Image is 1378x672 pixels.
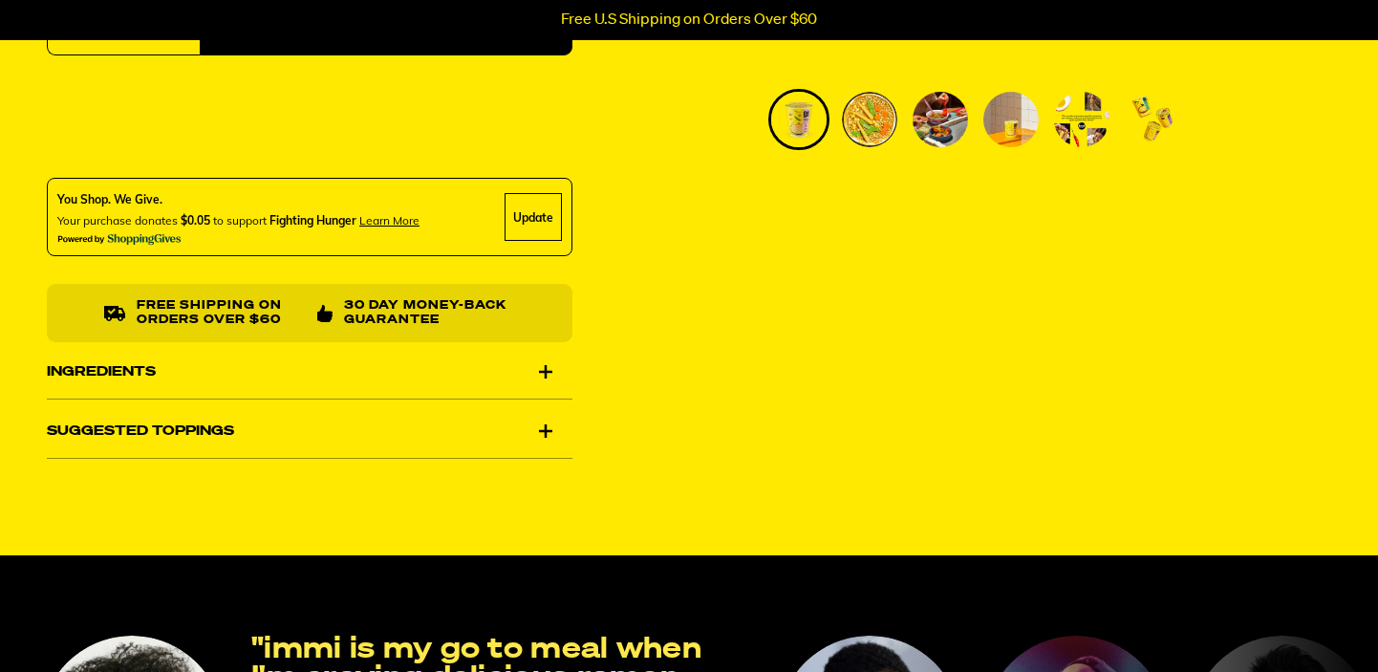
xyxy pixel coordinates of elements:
[505,194,562,242] div: Update Cause Button
[57,214,178,228] span: Your purchase donates
[137,300,302,328] p: Free shipping on orders over $60
[269,214,356,228] span: Fighting Hunger
[47,345,572,399] div: Ingredients
[47,404,572,458] div: Suggested Toppings
[1122,89,1183,150] li: Go to slide 6
[980,89,1042,150] li: Go to slide 4
[57,234,182,247] img: Powered By ShoppingGives
[213,214,267,228] span: to support
[913,92,968,147] img: Creamy "Chicken" Cup Ramen
[10,583,202,662] iframe: Marketing Popup
[344,300,515,328] p: 30 Day Money-Back Guarantee
[768,89,829,150] li: Go to slide 1
[910,89,971,150] li: Go to slide 3
[1125,92,1180,147] img: Creamy "Chicken" Cup Ramen
[983,92,1039,147] img: Creamy "Chicken" Cup Ramen
[57,192,420,209] div: You Shop. We Give.
[771,92,827,147] img: Creamy "Chicken" Cup Ramen
[1054,92,1109,147] img: Creamy "Chicken" Cup Ramen
[561,11,817,29] p: Free U.S Shipping on Orders Over $60
[842,92,897,147] img: Creamy "Chicken" Cup Ramen
[1051,89,1112,150] li: Go to slide 5
[359,214,420,228] span: Learn more about donating
[839,89,900,150] li: Go to slide 2
[650,89,1292,150] div: PDP main carousel thumbnails
[181,214,210,228] span: $0.05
